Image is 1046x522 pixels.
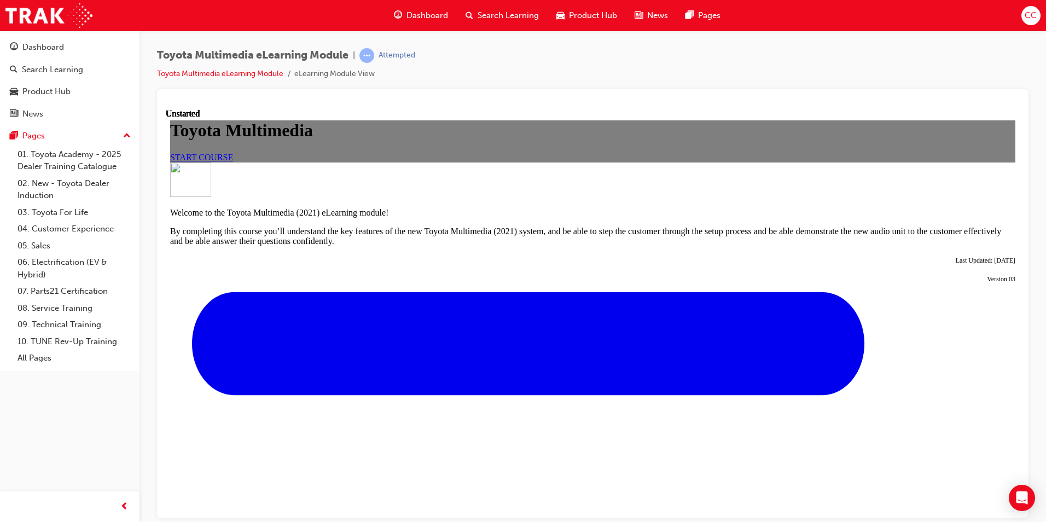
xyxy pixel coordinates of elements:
[790,148,850,155] span: Last Updated: [DATE]
[22,85,71,98] div: Product Hub
[10,87,18,97] span: car-icon
[157,69,283,78] a: Toyota Multimedia eLearning Module
[647,9,668,22] span: News
[10,65,18,75] span: search-icon
[406,9,448,22] span: Dashboard
[1025,9,1037,22] span: CC
[4,126,135,146] button: Pages
[120,500,129,514] span: prev-icon
[10,131,18,141] span: pages-icon
[22,130,45,142] div: Pages
[1021,6,1041,25] button: CC
[22,63,83,76] div: Search Learning
[13,146,135,175] a: 01. Toyota Academy - 2025 Dealer Training Catalogue
[22,108,43,120] div: News
[457,4,548,27] a: search-iconSearch Learning
[4,11,850,32] h1: Toyota Multimedia
[13,221,135,237] a: 04. Customer Experience
[466,9,473,22] span: search-icon
[13,175,135,204] a: 02. New - Toyota Dealer Induction
[1009,485,1035,511] div: Open Intercom Messenger
[4,99,223,108] span: Welcome to the Toyota Multimedia (2021) eLearning module!
[4,118,835,137] span: By completing this course you’ll understand the key features of the new Toyota Multimedia (2021) ...
[5,3,92,28] img: Trak
[10,43,18,53] span: guage-icon
[698,9,720,22] span: Pages
[4,60,135,80] a: Search Learning
[13,316,135,333] a: 09. Technical Training
[4,82,135,102] a: Product Hub
[685,9,694,22] span: pages-icon
[13,333,135,350] a: 10. TUNE Rev-Up Training
[123,129,131,143] span: up-icon
[13,283,135,300] a: 07. Parts21 Certification
[556,9,565,22] span: car-icon
[569,9,617,22] span: Product Hub
[4,104,135,124] a: News
[13,300,135,317] a: 08. Service Training
[626,4,677,27] a: news-iconNews
[821,166,850,174] span: Version 03
[394,9,402,22] span: guage-icon
[4,44,67,53] a: START COURSE
[359,48,374,63] span: learningRecordVerb_ATTEMPT-icon
[4,35,135,126] button: DashboardSearch LearningProduct HubNews
[10,109,18,119] span: news-icon
[353,49,355,62] span: |
[13,254,135,283] a: 06. Electrification (EV & Hybrid)
[548,4,626,27] a: car-iconProduct Hub
[478,9,539,22] span: Search Learning
[4,37,135,57] a: Dashboard
[379,50,415,61] div: Attempted
[294,68,375,80] li: eLearning Module View
[13,350,135,367] a: All Pages
[13,204,135,221] a: 03. Toyota For Life
[13,237,135,254] a: 05. Sales
[22,41,64,54] div: Dashboard
[157,49,348,62] span: Toyota Multimedia eLearning Module
[635,9,643,22] span: news-icon
[677,4,729,27] a: pages-iconPages
[385,4,457,27] a: guage-iconDashboard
